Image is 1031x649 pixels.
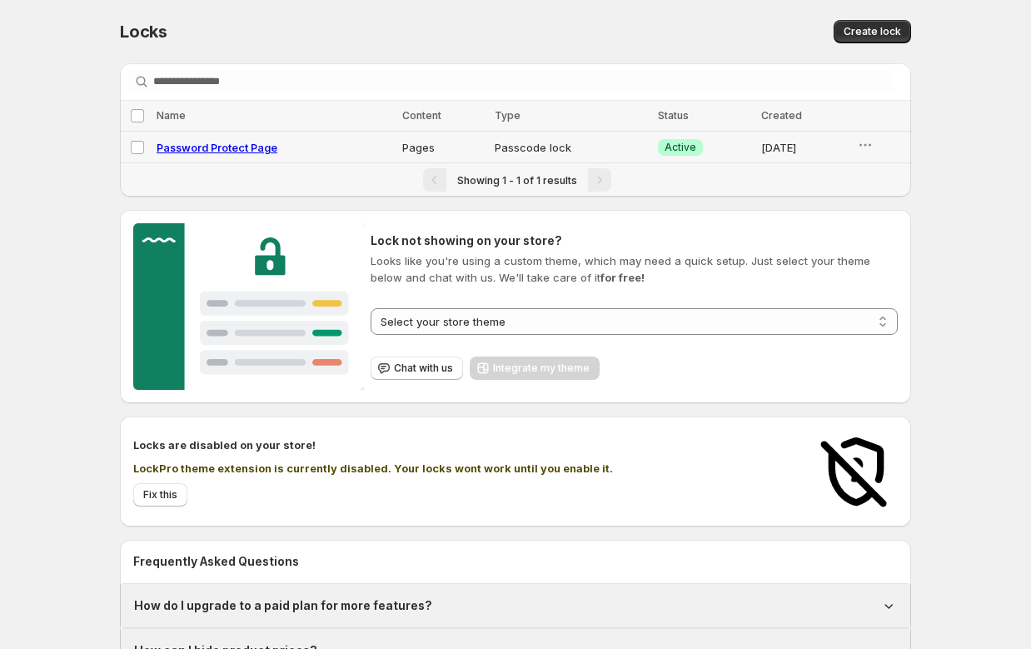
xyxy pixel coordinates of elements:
p: LockPro theme extension is currently disabled. Your locks wont work until you enable it. [133,460,798,477]
h2: Lock not showing on your store? [371,232,898,249]
span: Chat with us [394,362,453,375]
span: Active [665,141,696,154]
span: Showing 1 - 1 of 1 results [457,174,577,187]
span: Create lock [844,25,901,38]
button: Chat with us [371,357,463,380]
span: Locks [120,22,167,42]
span: Name [157,109,186,122]
td: [DATE] [756,132,852,163]
strong: for free! [600,271,645,284]
h2: Locks are disabled on your store! [133,437,798,453]
span: Created [761,109,802,122]
h2: Frequently Asked Questions [133,553,898,570]
td: Passcode lock [490,132,653,163]
h1: How do I upgrade to a paid plan for more features? [134,597,432,614]
p: Looks like you're using a custom theme, which may need a quick setup. Just select your theme belo... [371,252,898,286]
span: Status [658,109,689,122]
a: Password Protect Page [157,141,277,154]
span: Content [402,109,441,122]
td: Pages [397,132,490,163]
button: Create lock [834,20,911,43]
span: Type [495,109,520,122]
nav: Pagination [120,162,911,197]
span: Fix this [143,488,177,502]
a: Fix this [133,483,187,507]
img: Customer support [133,223,364,390]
